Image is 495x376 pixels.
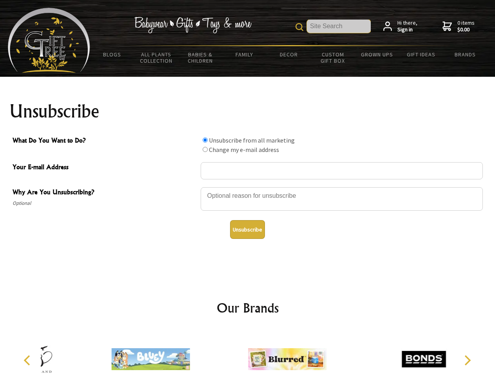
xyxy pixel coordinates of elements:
[397,20,417,33] span: Hi there,
[307,20,371,33] input: Site Search
[209,146,279,154] label: Change my e-mail address
[178,46,223,69] a: Babies & Children
[90,46,134,63] a: BLOGS
[223,46,267,63] a: Family
[442,20,475,33] a: 0 items$0.00
[399,46,443,63] a: Gift Ideas
[203,137,208,143] input: What Do You Want to Do?
[311,46,355,69] a: Custom Gift Box
[230,220,265,239] button: Unsubscribe
[457,26,475,33] strong: $0.00
[201,162,483,179] input: Your E-mail Address
[13,187,197,199] span: Why Are You Unsubscribing?
[397,26,417,33] strong: Sign in
[13,199,197,208] span: Optional
[383,20,417,33] a: Hi there,Sign in
[134,17,252,33] img: Babywear - Gifts - Toys & more
[8,8,90,73] img: Babyware - Gifts - Toys and more...
[13,162,197,174] span: Your E-mail Address
[16,298,480,317] h2: Our Brands
[13,136,197,147] span: What Do You Want to Do?
[355,46,399,63] a: Grown Ups
[209,136,295,144] label: Unsubscribe from all marketing
[9,102,486,121] h1: Unsubscribe
[201,187,483,211] textarea: Why Are You Unsubscribing?
[459,352,476,369] button: Next
[203,147,208,152] input: What Do You Want to Do?
[20,352,37,369] button: Previous
[134,46,179,69] a: All Plants Collection
[267,46,311,63] a: Decor
[296,23,303,31] img: product search
[443,46,488,63] a: Brands
[457,19,475,33] span: 0 items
